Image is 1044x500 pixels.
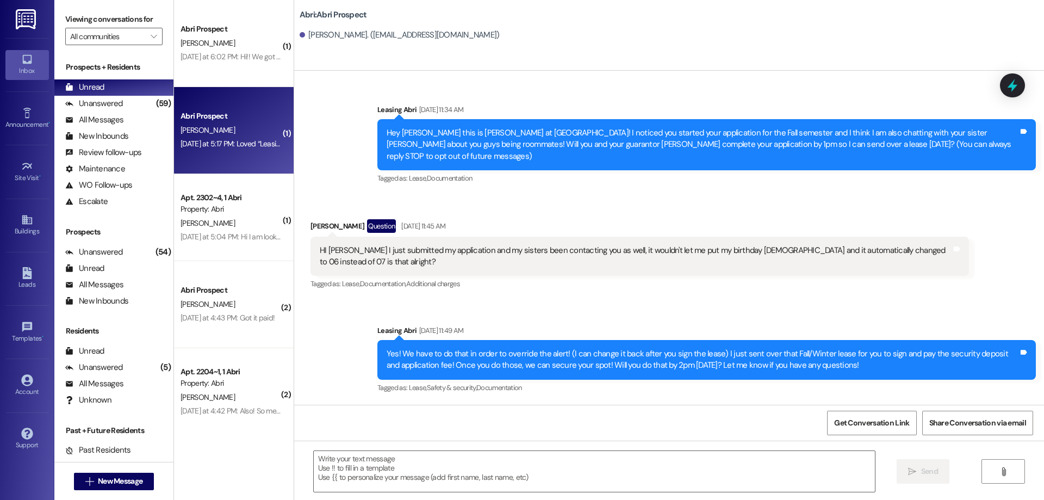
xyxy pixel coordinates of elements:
[377,104,1036,119] div: Leasing Abri
[367,219,396,233] div: Question
[65,263,104,274] div: Unread
[300,9,367,21] b: Abri: Abri Prospect
[427,174,473,183] span: Documentation
[39,172,41,180] span: •
[158,359,173,376] div: (5)
[70,28,145,45] input: All communities
[54,425,173,436] div: Past + Future Residents
[65,279,123,291] div: All Messages
[42,333,43,341] span: •
[65,246,123,258] div: Unanswered
[151,32,157,41] i: 
[377,380,1036,396] div: Tagged as:
[387,127,1018,162] div: Hey [PERSON_NAME] this is [PERSON_NAME] at [GEOGRAPHIC_DATA]! I noticed you started your applicat...
[181,313,275,323] div: [DATE] at 4:43 PM: Got it paid!
[5,264,49,293] a: Leads
[65,295,128,307] div: New Inbounds
[181,110,281,122] div: Abri Prospect
[65,394,111,406] div: Unknown
[65,131,128,142] div: New Inbounds
[409,174,427,183] span: Lease ,
[54,61,173,73] div: Prospects + Residents
[181,23,281,35] div: Abri Prospect
[417,325,463,336] div: [DATE] 11:49 AM
[5,50,49,79] a: Inbox
[399,220,445,232] div: [DATE] 11:45 AM
[65,378,123,390] div: All Messages
[427,383,476,392] span: Safety & security ,
[48,119,50,127] span: •
[74,473,154,490] button: New Message
[65,180,132,191] div: WO Follow-ups
[181,192,281,203] div: Apt. 2302~4, 1 Abri
[181,125,235,135] span: [PERSON_NAME]
[476,383,522,392] span: Documentation
[827,411,916,435] button: Get Conversation Link
[54,325,173,337] div: Residents
[65,163,125,175] div: Maintenance
[181,378,281,389] div: Property: Abri
[310,219,969,237] div: [PERSON_NAME]
[5,157,49,187] a: Site Visit •
[929,417,1026,429] span: Share Conversation via email
[181,38,235,48] span: [PERSON_NAME]
[65,196,108,207] div: Escalate
[999,467,1008,476] i: 
[406,279,460,288] span: Additional charges
[181,218,235,228] span: [PERSON_NAME]
[65,11,163,28] label: Viewing conversations for
[153,244,173,261] div: (54)
[387,348,1018,372] div: Yes! We have to do that in order to override the alert! (I can change it back after you sign the ...
[54,226,173,238] div: Prospects
[65,362,123,373] div: Unanswered
[65,345,104,357] div: Unread
[377,170,1036,186] div: Tagged as:
[65,445,131,456] div: Past Residents
[181,392,235,402] span: [PERSON_NAME]
[417,104,463,115] div: [DATE] 11:34 AM
[409,383,427,392] span: Lease ,
[181,232,733,242] div: [DATE] at 5:04 PM: Hi I am looking forward to the semester also! Unfortunately my plane isn't get...
[65,98,123,109] div: Unanswered
[181,285,281,296] div: Abri Prospect
[16,9,38,29] img: ResiDesk Logo
[98,476,142,487] span: New Message
[181,299,235,309] span: [PERSON_NAME]
[5,371,49,400] a: Account
[921,466,938,477] span: Send
[65,147,141,158] div: Review follow-ups
[342,279,360,288] span: Lease ,
[310,276,969,292] div: Tagged as:
[65,82,104,93] div: Unread
[5,211,49,240] a: Buildings
[922,411,1033,435] button: Share Conversation via email
[5,424,49,454] a: Support
[897,459,949,484] button: Send
[181,366,281,378] div: Apt. 2204~1, 1 Abri
[320,245,952,268] div: HI [PERSON_NAME] I just submitted my application and my sisters been contacting you as well, it w...
[153,95,173,112] div: (59)
[85,477,94,486] i: 
[908,467,916,476] i: 
[300,29,500,41] div: [PERSON_NAME]. ([EMAIL_ADDRESS][DOMAIN_NAME])
[360,279,406,288] span: Documentation ,
[377,325,1036,340] div: Leasing Abri
[181,203,281,215] div: Property: Abri
[65,114,123,126] div: All Messages
[834,417,909,429] span: Get Conversation Link
[5,318,49,347] a: Templates •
